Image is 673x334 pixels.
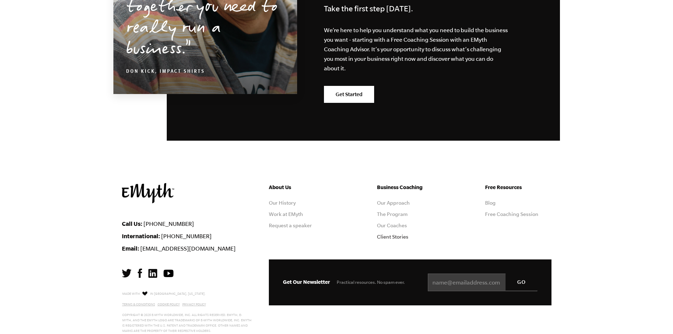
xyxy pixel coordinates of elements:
input: GO [506,274,537,291]
img: Love [142,291,147,296]
a: Work at EMyth [269,211,303,217]
h5: Free Resources [485,183,551,192]
a: Our History [269,200,296,206]
strong: International: [122,233,160,239]
a: Get Started [324,86,374,103]
a: Cookie Policy [158,303,180,306]
a: Request a speaker [269,223,312,228]
a: Terms & Conditions [122,303,155,306]
img: Twitter [122,269,131,277]
a: Free Coaching Session [485,211,538,217]
h5: About Us [269,183,335,192]
span: Get Our Newsletter [283,279,330,285]
strong: Email: [122,245,139,252]
iframe: Chat Widget [515,283,673,334]
span: Practical resources. No spam ever. [337,280,405,285]
a: [EMAIL_ADDRESS][DOMAIN_NAME] [140,245,236,252]
cite: Don Kick, Impact Shirts [126,69,205,75]
a: Client Stories [377,234,408,240]
h5: Business Coaching [377,183,443,192]
h4: Take the first step [DATE]. [324,2,522,15]
a: Our Approach [377,200,410,206]
strong: Call Us: [122,220,142,227]
a: The Program [377,211,408,217]
a: [PHONE_NUMBER] [143,221,194,227]
a: Blog [485,200,496,206]
p: Made with in [GEOGRAPHIC_DATA], [US_STATE]. Copyright © 2025 E-Myth Worldwide, Inc. All rights re... [122,290,252,334]
a: Privacy Policy [182,303,206,306]
p: We’re here to help you understand what you need to build the business you want - starting with a ... [324,25,508,73]
a: [PHONE_NUMBER] [161,233,212,239]
img: LinkedIn [148,269,157,278]
a: Our Coaches [377,223,407,228]
img: YouTube [164,270,173,277]
input: name@emailaddress.com [428,274,537,291]
img: Facebook [138,269,142,278]
img: EMyth [122,183,174,203]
